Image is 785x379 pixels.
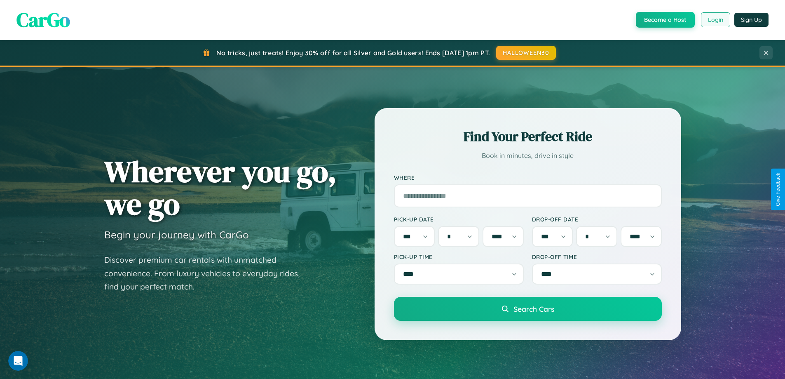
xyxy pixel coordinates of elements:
[734,13,769,27] button: Sign Up
[513,304,554,313] span: Search Cars
[394,297,662,321] button: Search Cars
[394,253,524,260] label: Pick-up Time
[16,6,70,33] span: CarGo
[701,12,730,27] button: Login
[532,216,662,223] label: Drop-off Date
[8,351,28,371] iframe: Intercom live chat
[104,155,337,220] h1: Wherever you go, we go
[394,216,524,223] label: Pick-up Date
[216,49,490,57] span: No tricks, just treats! Enjoy 30% off for all Silver and Gold users! Ends [DATE] 1pm PT.
[496,46,556,60] button: HALLOWEEN30
[394,150,662,162] p: Book in minutes, drive in style
[104,228,249,241] h3: Begin your journey with CarGo
[775,173,781,206] div: Give Feedback
[636,12,695,28] button: Become a Host
[104,253,310,294] p: Discover premium car rentals with unmatched convenience. From luxury vehicles to everyday rides, ...
[532,253,662,260] label: Drop-off Time
[394,127,662,146] h2: Find Your Perfect Ride
[394,174,662,181] label: Where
